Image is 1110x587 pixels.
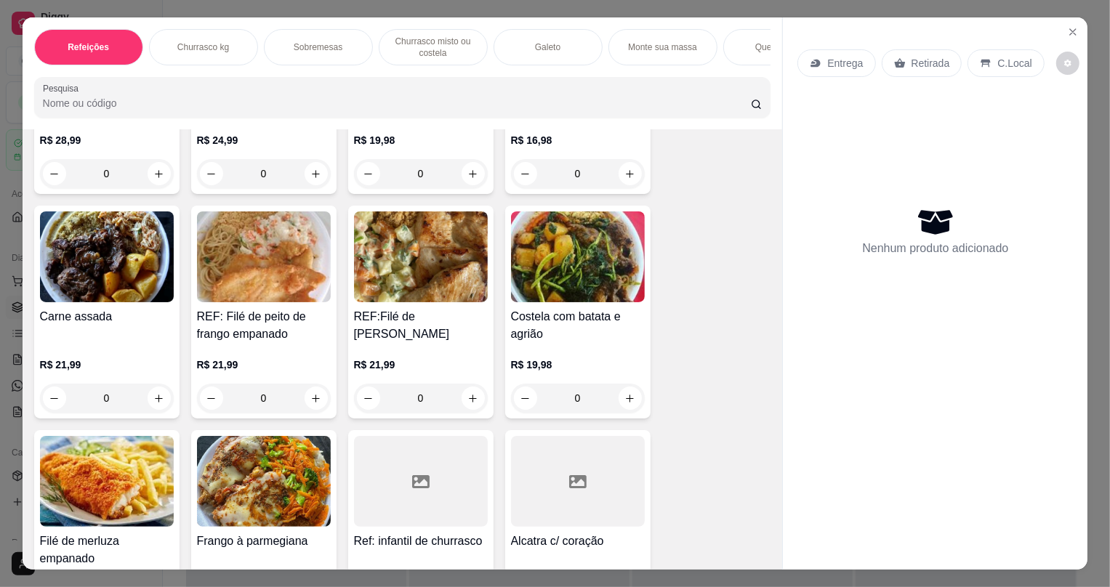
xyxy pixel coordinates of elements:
img: product-image [40,436,174,527]
p: Sobremesas [294,41,342,53]
p: R$ 24,99 [197,133,331,147]
p: Monte sua massa [628,41,697,53]
button: decrease-product-quantity [1056,52,1079,75]
h4: Frango à parmegiana [197,533,331,550]
p: Quentinhas [755,41,800,53]
h4: Carne assada [40,308,174,325]
p: R$ 19,98 [354,133,488,147]
p: Galeto [535,41,560,53]
button: Close [1061,20,1085,44]
img: product-image [197,436,331,527]
h4: REF: Filé de peito de frango empanado [197,308,331,343]
p: C.Local [997,56,1031,70]
h4: Ref: infantil de churrasco [354,533,488,550]
h4: Alcatra c/ coração [511,533,645,550]
img: product-image [197,211,331,302]
h4: Costela com batata e agrião [511,308,645,343]
img: product-image [354,211,488,302]
p: R$ 21,99 [40,357,174,372]
p: R$ 21,99 [197,357,331,372]
input: Pesquisa [43,96,751,110]
h4: Filé de merluza empanado [40,533,174,567]
p: Retirada [912,56,950,70]
p: Nenhum produto adicionado [862,240,1008,257]
p: R$ 28,99 [40,133,174,147]
img: product-image [40,211,174,302]
p: Churrasco kg [177,41,229,53]
p: R$ 16,98 [511,133,645,147]
h4: REF:Filé de [PERSON_NAME] [354,308,488,343]
p: Churrasco misto ou costela [391,36,475,59]
p: R$ 21,99 [354,357,488,372]
p: Entrega [827,56,863,70]
p: Refeições [68,41,109,53]
label: Pesquisa [43,82,84,94]
p: R$ 19,98 [511,357,645,372]
img: product-image [511,211,645,302]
